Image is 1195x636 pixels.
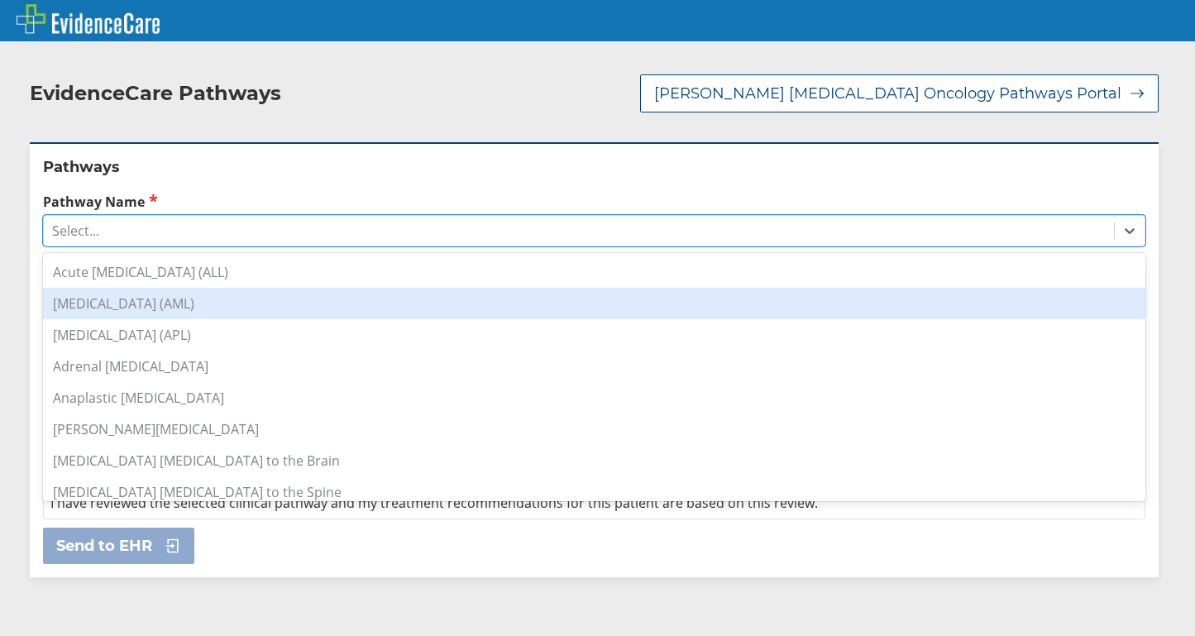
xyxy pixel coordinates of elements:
img: EvidenceCare [17,4,160,34]
span: I have reviewed the selected clinical pathway and my treatment recommendations for this patient a... [50,494,818,512]
span: [PERSON_NAME] [MEDICAL_DATA] Oncology Pathways Portal [654,84,1121,103]
div: Select... [52,222,99,240]
div: Anaplastic [MEDICAL_DATA] [43,382,1145,414]
div: [MEDICAL_DATA] [MEDICAL_DATA] to the Brain [43,445,1145,476]
div: [PERSON_NAME][MEDICAL_DATA] [43,414,1145,445]
div: [MEDICAL_DATA] [MEDICAL_DATA] to the Spine [43,476,1145,508]
h2: EvidenceCare Pathways [30,81,281,106]
div: [MEDICAL_DATA] (AML) [43,288,1145,319]
button: Send to EHR [43,528,194,564]
button: [PERSON_NAME] [MEDICAL_DATA] Oncology Pathways Portal [640,74,1159,112]
div: [MEDICAL_DATA] (APL) [43,319,1145,351]
div: Adrenal [MEDICAL_DATA] [43,351,1145,382]
h2: Pathways [43,157,1145,177]
label: Pathway Name [43,192,1145,211]
span: Send to EHR [56,536,152,556]
div: Acute [MEDICAL_DATA] (ALL) [43,256,1145,288]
